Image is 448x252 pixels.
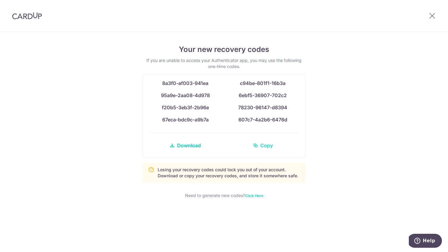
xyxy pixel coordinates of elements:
[260,142,273,149] span: Copy
[245,193,263,198] span: translation missing: en.link.click_here
[409,234,442,249] iframe: Opens a widget where you can find more information
[162,104,209,111] span: f20b5-3eb3f-2b96e
[162,117,209,123] span: 67eca-bdc9c-a9b7a
[162,80,208,86] span: 8a3f0-af003-941ea
[143,44,306,55] h4: Your new recovery codes
[161,92,210,98] span: 95a9e-2aa08-4d978
[228,138,298,153] a: Copy
[245,193,263,198] a: Click Here
[238,117,287,123] span: 607c7-4a2b6-6476d
[240,80,286,86] span: c94be-801f1-16b3a
[177,142,201,149] span: Download
[150,138,221,153] a: Download
[158,167,300,179] p: Losing your recovery codes could lock you out of your account. Download or copy your recovery cod...
[239,92,287,98] span: 6ebf5-36907-702c2
[238,104,287,111] span: 78230-96147-d8394
[143,192,306,199] p: Need to generate new codes?
[143,57,306,70] p: If you are unable to access your Authenticator app, you may use the following one-time codes.
[12,12,42,19] img: CardUp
